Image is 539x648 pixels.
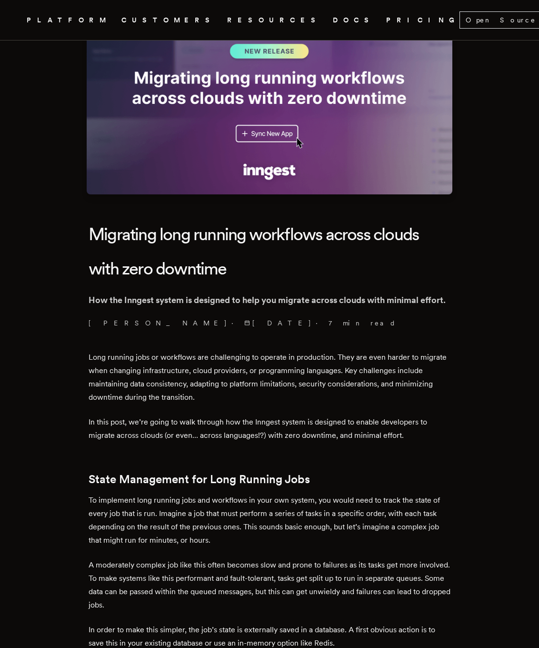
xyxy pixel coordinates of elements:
p: Long running jobs or workflows are challenging to operate in production. They are even harder to ... [89,351,450,404]
button: RESOURCES [227,14,321,26]
p: In this post, we’re going to walk through how the Inngest system is designed to enable developers... [89,415,450,442]
span: [DATE] [244,318,312,328]
span: 7 min read [329,318,396,328]
h2: State Management for Long Running Jobs [89,473,450,486]
a: [PERSON_NAME] [89,318,228,328]
a: CUSTOMERS [121,14,216,26]
p: To implement long running jobs and workflows in your own system, you would need to track the stat... [89,494,450,547]
h1: Migrating long running workflows across clouds with zero downtime [89,217,450,286]
button: PLATFORM [27,14,110,26]
a: PRICING [386,14,459,26]
p: How the Inngest system is designed to help you migrate across clouds with minimal effort. [89,294,450,307]
a: DOCS [333,14,375,26]
span: Open Source [466,15,536,25]
p: · · [89,318,450,328]
img: Featured image for Migrating long running workflows across clouds with zero downtime blog post [87,11,452,194]
p: A moderately complex job like this often becomes slow and prone to failures as its tasks get more... [89,558,450,612]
